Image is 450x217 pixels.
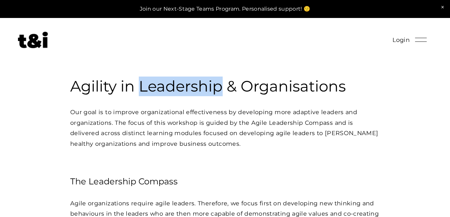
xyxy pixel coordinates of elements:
h4: The Leadership Compass [70,175,380,187]
img: Future of Work Experts [18,32,48,48]
h3: Agility in Leadership & Organisations [70,77,380,96]
p: Our goal is to improve organizational effectiveness by developing more adaptive leaders and organ... [70,107,380,149]
a: Login [392,35,410,45]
